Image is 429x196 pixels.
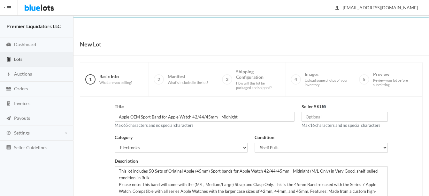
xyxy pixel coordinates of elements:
ion-icon: person [334,5,341,11]
ion-icon: speedometer [5,42,12,48]
ion-icon: calculator [5,101,12,107]
span: Shipping Configuration [236,69,280,90]
span: Preview [373,71,417,87]
span: What's included in the lot? [168,80,208,85]
span: Orders [14,86,28,91]
span: Upload some photos of your inventory [305,78,349,87]
small: Max 16 characters and no special characters [302,123,380,128]
span: 1 [85,74,96,85]
span: Settings [14,130,30,135]
ion-icon: cash [5,86,12,92]
span: Images [305,71,349,87]
span: Dashboard [14,42,36,47]
ion-icon: clipboard [5,57,12,63]
span: 5 [359,74,369,85]
label: Condition [255,134,274,141]
h1: New Lot [80,39,101,49]
span: Seller Guidelines [14,145,47,150]
span: Lots [14,56,22,62]
span: 2 [154,74,164,85]
small: Max 65 characters and no special characters [115,123,194,128]
label: Title [115,103,124,110]
ion-icon: list box [5,145,12,151]
ion-icon: flash [5,71,12,78]
label: Description [115,158,138,165]
ion-icon: paper plane [5,116,12,122]
span: 3 [222,74,232,85]
span: Manifest [168,74,208,85]
span: Invoices [14,101,30,106]
label: Seller SKU [302,103,326,110]
ion-icon: cog [5,130,12,136]
span: Review your lot before submitting [373,78,417,87]
span: 4 [291,74,301,85]
span: How will this lot be packaged and shipped? [236,81,280,90]
strong: Premier Liquidators LLC [6,23,61,29]
span: Payouts [14,115,30,121]
span: [EMAIL_ADDRESS][DOMAIN_NAME] [336,5,418,10]
label: Category [115,134,133,141]
input: Optional [302,112,388,122]
span: Basic Info [99,74,132,85]
span: What are you selling? [99,80,132,85]
span: Auctions [14,71,32,77]
input: e.g. North Face, Polarmax and More Women's Winter Apparel [115,112,295,122]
